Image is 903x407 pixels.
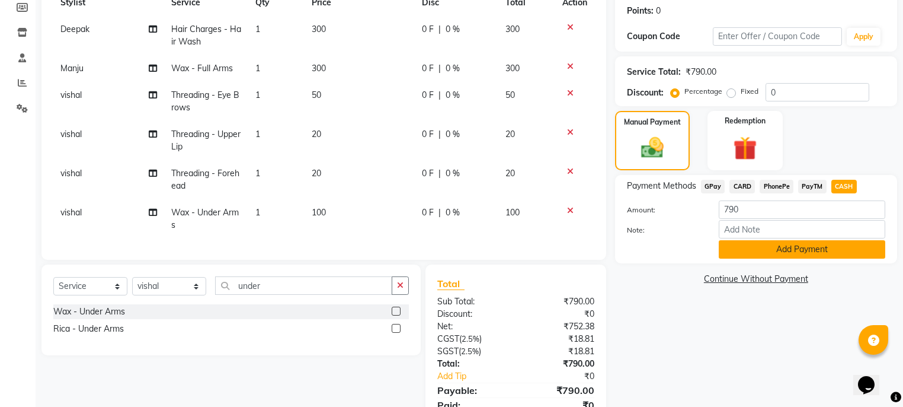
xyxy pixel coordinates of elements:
span: 0 % [446,89,460,101]
label: Fixed [741,86,758,97]
span: 300 [312,63,326,74]
span: PhonePe [760,180,793,193]
span: 1 [255,24,260,34]
span: | [438,23,441,36]
div: Coupon Code [627,30,713,43]
div: Discount: [428,308,515,320]
div: Net: [428,320,515,333]
span: 0 % [446,167,460,180]
span: 0 F [422,62,434,75]
div: ₹18.81 [515,345,603,358]
label: Manual Payment [624,117,681,128]
span: vishal [60,207,82,218]
span: Hair Charges - Hair Wash [171,24,241,47]
label: Percentage [684,86,722,97]
span: Manju [60,63,84,74]
span: | [438,89,441,101]
div: ₹790.00 [515,295,603,308]
span: 1 [255,129,260,139]
div: Rica - Under Arms [53,323,124,335]
span: PayTM [798,180,827,193]
span: 2.5% [461,346,479,356]
span: 0 % [446,128,460,141]
label: Redemption [725,116,766,126]
span: CARD [729,180,755,193]
iframe: chat widget [853,360,891,395]
div: Service Total: [627,66,681,78]
span: Total [437,278,465,290]
span: Wax - Full Arms [171,63,233,74]
span: | [438,128,441,141]
div: ₹0 [530,370,603,383]
span: 100 [505,207,520,218]
div: Sub Total: [428,295,515,308]
div: ( ) [428,333,515,345]
span: 50 [505,90,515,100]
span: 300 [505,24,520,34]
span: Payment Methods [627,180,696,192]
button: Add Payment [719,240,885,259]
div: 0 [656,5,661,17]
span: vishal [60,90,82,100]
span: 0 F [422,128,434,141]
img: _cash.svg [634,135,671,161]
span: 300 [312,24,326,34]
span: Threading - Eye Brows [171,90,239,113]
div: Points: [627,5,654,17]
span: | [438,62,441,75]
label: Amount: [618,205,710,215]
span: Threading - Upper Lip [171,129,241,152]
span: 2.5% [462,334,479,344]
a: Add Tip [428,370,530,383]
div: ₹790.00 [515,383,603,398]
label: Note: [618,225,710,236]
span: 0 F [422,23,434,36]
div: Total: [428,358,515,370]
span: 1 [255,63,260,74]
span: Deepak [60,24,89,34]
span: SGST [437,346,459,357]
div: ₹18.81 [515,333,603,345]
span: 50 [312,90,321,100]
span: | [438,167,441,180]
span: | [438,206,441,219]
span: 20 [312,129,321,139]
div: ₹0 [515,308,603,320]
span: 100 [312,207,326,218]
span: 1 [255,90,260,100]
a: Continue Without Payment [617,273,895,285]
div: ₹752.38 [515,320,603,333]
span: 0 % [446,23,460,36]
div: Payable: [428,383,515,398]
span: 0 F [422,89,434,101]
input: Add Note [719,220,885,239]
span: 300 [505,63,520,74]
span: Threading - Forehead [171,168,239,191]
img: _gift.svg [726,133,764,163]
span: 0 % [446,206,460,219]
input: Enter Offer / Coupon Code [713,27,842,46]
button: Apply [847,28,880,46]
span: vishal [60,129,82,139]
span: Wax - Under Arms [171,207,239,230]
span: CASH [831,180,857,193]
span: 0 F [422,167,434,180]
span: 0 % [446,62,460,75]
span: 20 [312,168,321,179]
input: Amount [719,201,885,219]
div: ₹790.00 [515,358,603,370]
span: 0 F [422,206,434,219]
span: GPay [701,180,725,193]
span: CGST [437,333,459,344]
div: Wax - Under Arms [53,306,125,318]
div: Discount: [627,87,664,99]
span: vishal [60,168,82,179]
span: 20 [505,129,515,139]
input: Search or Scan [215,276,392,295]
span: 1 [255,207,260,218]
div: ( ) [428,345,515,358]
span: 20 [505,168,515,179]
span: 1 [255,168,260,179]
div: ₹790.00 [686,66,716,78]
